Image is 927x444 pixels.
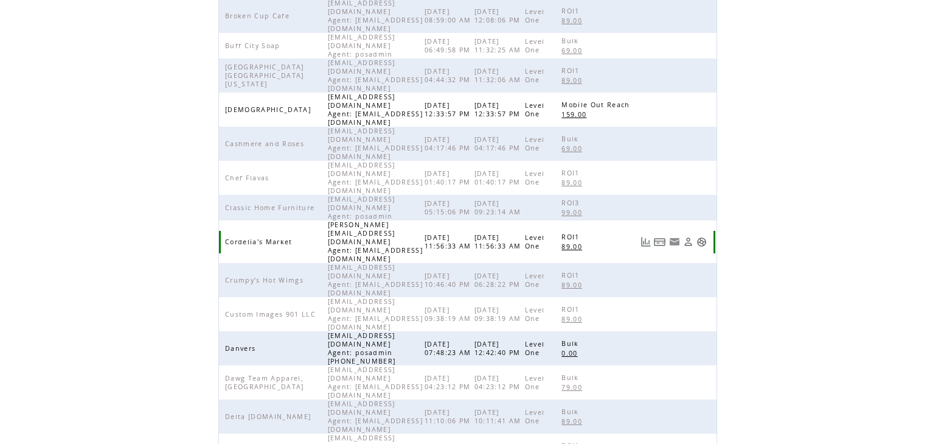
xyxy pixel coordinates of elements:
span: [DATE] 09:38:19 AM [425,306,474,323]
span: Level One [525,408,545,425]
span: [DATE] 01:40:17 PM [425,169,474,186]
span: Level One [525,101,545,118]
span: [DATE] 04:17:46 PM [474,135,524,152]
a: 89.00 [561,177,588,188]
span: Bulk [561,339,582,348]
span: [EMAIL_ADDRESS][DOMAIN_NAME] Agent: [EMAIL_ADDRESS][DOMAIN_NAME] [328,365,423,400]
span: [DATE] 10:46:40 PM [425,272,474,289]
span: [EMAIL_ADDRESS][DOMAIN_NAME] Agent: [EMAIL_ADDRESS][DOMAIN_NAME] [328,161,423,195]
span: Level One [525,374,545,391]
span: [DATE] 04:23:12 PM [474,374,524,391]
a: 79.00 [561,382,588,392]
a: Support [696,237,707,247]
span: Bulk [561,373,582,382]
span: [DATE] 05:15:06 PM [425,199,474,216]
a: 89.00 [561,280,588,290]
span: [DATE] 08:59:00 AM [425,7,474,24]
span: Level One [525,37,545,54]
span: Crumpy's Hot Wimgs [225,276,307,284]
span: [DATE] 07:48:23 AM [425,340,474,357]
span: 79.00 [561,383,585,392]
span: ROI3 [561,199,582,207]
span: [DATE] 10:11:41 AM [474,408,524,425]
span: 0.00 [561,349,580,358]
a: View Usage [641,237,651,247]
a: 99.00 [561,207,588,217]
a: 89.00 [561,241,588,252]
span: [DATE] 12:42:40 PM [474,340,524,357]
span: [DATE] 12:33:57 PM [474,101,524,118]
span: Dawg Team Apparel,[GEOGRAPHIC_DATA] [225,374,307,391]
span: [DATE] 11:10:06 PM [425,408,474,425]
span: [EMAIL_ADDRESS][DOMAIN_NAME] Agent: [EMAIL_ADDRESS][DOMAIN_NAME] [328,297,423,331]
span: [DEMOGRAPHIC_DATA] [225,105,314,114]
span: Bulk [561,37,582,45]
span: 89.00 [561,417,585,426]
span: [EMAIL_ADDRESS][DOMAIN_NAME] Agent: [EMAIL_ADDRESS][DOMAIN_NAME] [328,58,423,93]
span: [PERSON_NAME][EMAIL_ADDRESS][DOMAIN_NAME] Agent: [EMAIL_ADDRESS][DOMAIN_NAME] [328,220,423,263]
span: Custom Images 901 LLC [225,310,319,319]
a: View Bills [654,237,666,247]
span: Cordelia's Market [225,238,296,246]
span: ROI1 [561,66,582,75]
span: Cashmere and Roses [225,139,307,148]
span: [DATE] 11:32:06 AM [474,67,524,84]
span: Level One [525,272,545,289]
span: 89.00 [561,76,585,85]
span: [EMAIL_ADDRESS][DOMAIN_NAME] Agent: posadmin [328,195,396,220]
span: [DATE] 04:23:12 PM [425,374,474,391]
span: [DATE] 09:23:14 AM [474,199,524,216]
span: 99.00 [561,208,585,217]
span: ROI1 [561,233,582,241]
span: [DATE] 01:40:17 PM [474,169,524,186]
span: 159.00 [561,110,589,119]
span: [EMAIL_ADDRESS][DOMAIN_NAME] Agent: posadmin [PHONE_NUMBER] [328,331,399,365]
a: 159.00 [561,109,592,119]
span: Level One [525,67,545,84]
span: Classic Home Furniture [225,203,318,212]
span: 89.00 [561,315,585,323]
span: 69.00 [561,46,585,55]
span: Bulk [561,407,582,416]
span: Mobile Out Reach [561,100,633,109]
span: ROI1 [561,305,582,314]
span: Buff City Soap [225,41,283,50]
span: Delta [DOMAIN_NAME] [225,412,314,421]
span: [DATE] 04:17:46 PM [425,135,474,152]
a: 89.00 [561,15,588,26]
a: 69.00 [561,45,588,55]
span: Danvers [225,344,259,353]
span: [EMAIL_ADDRESS][DOMAIN_NAME] Agent: [EMAIL_ADDRESS][DOMAIN_NAME] [328,263,423,297]
span: Level One [525,306,545,323]
span: [DATE] 11:32:25 AM [474,37,524,54]
span: 89.00 [561,178,585,187]
span: Broken Cup Cafe [225,12,293,20]
span: Level One [525,7,545,24]
span: [EMAIL_ADDRESS][DOMAIN_NAME] Agent: [EMAIL_ADDRESS][DOMAIN_NAME] [328,93,423,127]
span: [DATE] 06:49:58 PM [425,37,474,54]
a: Resend welcome email to this user [669,236,680,247]
span: Bulk [561,135,582,143]
span: ROI1 [561,169,582,177]
span: [DATE] 09:38:19 AM [474,306,524,323]
span: Level One [525,135,545,152]
span: [DATE] 11:56:33 AM [425,233,474,250]
a: 89.00 [561,75,588,85]
span: Level One [525,233,545,250]
span: ROI1 [561,271,582,280]
span: 89.00 [561,16,585,25]
span: [DATE] 11:56:33 AM [474,233,524,250]
span: [EMAIL_ADDRESS][DOMAIN_NAME] Agent: posadmin [328,33,396,58]
span: Level One [525,340,545,357]
span: [DATE] 12:08:06 PM [474,7,524,24]
a: 89.00 [561,314,588,324]
a: View Profile [683,237,693,247]
span: [DATE] 04:44:32 PM [425,67,474,84]
span: [EMAIL_ADDRESS][DOMAIN_NAME] Agent: [EMAIL_ADDRESS][DOMAIN_NAME] [328,127,423,161]
span: 69.00 [561,144,585,153]
span: ROI1 [561,7,582,15]
span: [DATE] 06:28:22 PM [474,272,524,289]
a: 69.00 [561,143,588,153]
span: 89.00 [561,242,585,251]
span: [GEOGRAPHIC_DATA] [GEOGRAPHIC_DATA] [US_STATE] [225,63,304,88]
